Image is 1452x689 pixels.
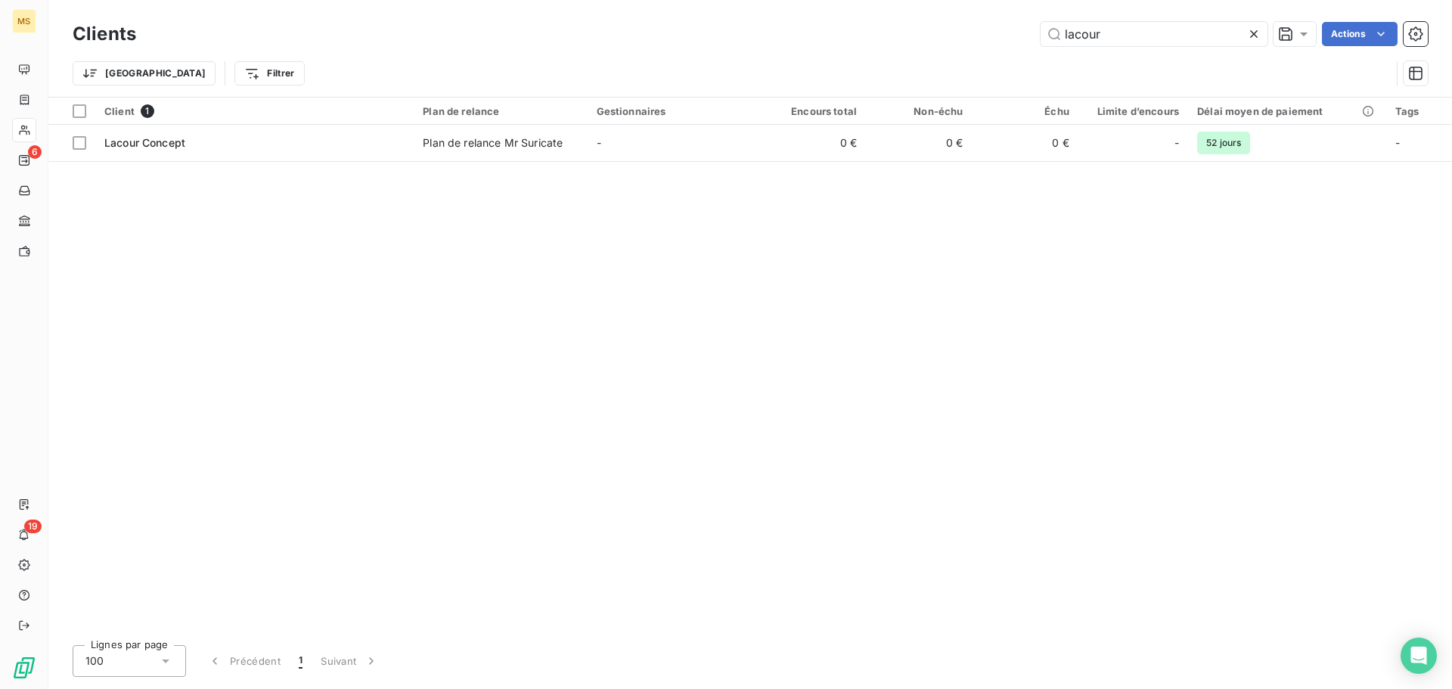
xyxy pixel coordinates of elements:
div: Plan de relance [423,105,578,117]
span: 1 [299,653,302,669]
div: MS [12,9,36,33]
td: 0 € [760,125,866,161]
span: - [1174,135,1179,151]
td: 0 € [972,125,1078,161]
span: 1 [141,104,154,118]
span: - [597,136,601,149]
button: [GEOGRAPHIC_DATA] [73,61,216,85]
h3: Clients [73,20,136,48]
div: Échu [981,105,1069,117]
div: Délai moyen de paiement [1197,105,1377,117]
span: Lacour Concept [104,136,185,149]
div: Plan de relance Mr Suricate [423,135,563,151]
div: Open Intercom Messenger [1401,638,1437,674]
td: 0 € [866,125,972,161]
div: Non-échu [875,105,963,117]
span: 19 [24,520,42,533]
div: Gestionnaires [597,105,751,117]
span: 6 [28,145,42,159]
button: Actions [1322,22,1398,46]
div: Tags [1395,105,1443,117]
span: Client [104,105,135,117]
div: Limite d’encours [1087,105,1179,117]
button: Filtrer [234,61,304,85]
span: - [1395,136,1400,149]
span: 52 jours [1197,132,1250,154]
input: Rechercher [1041,22,1267,46]
button: 1 [290,645,312,677]
span: 100 [85,653,104,669]
button: Précédent [198,645,290,677]
div: Encours total [769,105,857,117]
img: Logo LeanPay [12,656,36,680]
button: Suivant [312,645,388,677]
